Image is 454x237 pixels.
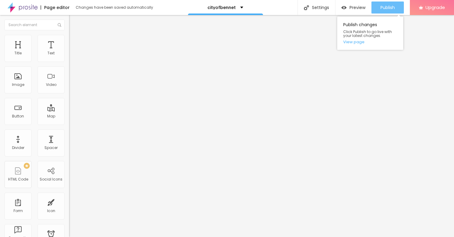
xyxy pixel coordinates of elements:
div: Video [46,83,56,87]
div: Page editor [41,5,70,10]
div: Text [47,51,55,55]
span: Upgrade [425,5,445,10]
div: Map [47,114,55,118]
div: Image [12,83,24,87]
span: Click Publish to go live with your latest changes. [343,30,397,38]
span: Publish [380,5,395,10]
input: Search element [5,20,65,30]
iframe: Editor [69,15,454,237]
div: Spacer [44,146,58,150]
button: Publish [371,2,404,14]
p: cityofbennet [207,5,236,10]
div: Changes have been saved automatically [76,6,153,9]
button: Preview [335,2,371,14]
a: View page [343,40,397,44]
img: Icone [304,5,309,10]
div: Form [14,209,23,213]
div: Divider [12,146,24,150]
img: view-1.svg [341,5,347,10]
div: Title [14,51,22,55]
div: Button [12,114,24,118]
div: Publish changes [337,17,403,50]
img: Icone [58,23,61,27]
div: Social Icons [40,177,62,181]
div: Icon [47,209,55,213]
div: HTML Code [8,177,28,181]
span: Preview [350,5,365,10]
